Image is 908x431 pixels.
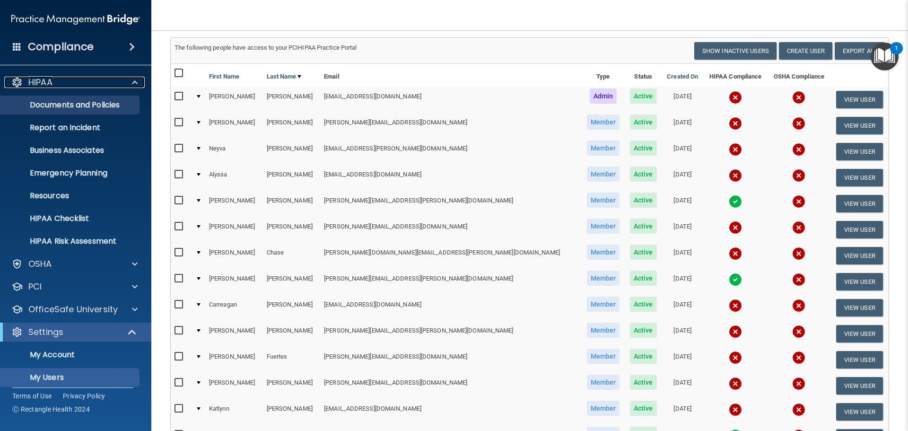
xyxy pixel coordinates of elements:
span: Active [630,297,657,312]
td: [DATE] [662,295,703,321]
td: [DATE] [662,321,703,347]
td: Neyva [205,139,263,165]
p: Emergency Planning [6,168,135,178]
a: HIPAA [11,77,138,88]
td: [PERSON_NAME] [263,113,321,139]
td: [PERSON_NAME] [263,217,321,243]
button: View User [836,91,883,108]
td: [PERSON_NAME] [205,191,263,217]
td: [DATE] [662,165,703,191]
a: Terms of Use [12,391,52,401]
td: [PERSON_NAME] [263,191,321,217]
span: Active [630,88,657,104]
img: cross.ca9f0e7f.svg [729,403,742,416]
a: OSHA [11,258,138,270]
button: Create User [779,42,832,60]
span: Active [630,349,657,364]
span: The following people have access to your PCIHIPAA Practice Portal [175,44,357,51]
td: [EMAIL_ADDRESS][DOMAIN_NAME] [320,165,581,191]
td: [PERSON_NAME] [263,269,321,295]
span: Member [587,297,620,312]
button: Open Resource Center, 1 new notification [871,43,899,70]
a: First Name [209,71,239,82]
span: Member [587,323,620,338]
img: cross.ca9f0e7f.svg [729,169,742,182]
td: [PERSON_NAME] [263,321,321,347]
img: cross.ca9f0e7f.svg [792,273,805,286]
span: Member [587,114,620,130]
td: [PERSON_NAME] [205,217,263,243]
span: Member [587,141,620,156]
img: PMB logo [11,10,140,29]
span: Active [630,375,657,390]
p: Report an Incident [6,123,135,132]
td: [PERSON_NAME][EMAIL_ADDRESS][DOMAIN_NAME] [320,373,581,399]
td: [PERSON_NAME] [263,373,321,399]
img: cross.ca9f0e7f.svg [792,143,805,156]
span: Ⓒ Rectangle Health 2024 [12,405,90,414]
img: cross.ca9f0e7f.svg [792,195,805,208]
button: View User [836,221,883,238]
p: HIPAA [28,77,52,88]
img: cross.ca9f0e7f.svg [729,143,742,156]
span: Active [630,401,657,416]
img: cross.ca9f0e7f.svg [729,117,742,130]
td: [PERSON_NAME][EMAIL_ADDRESS][DOMAIN_NAME] [320,113,581,139]
div: 1 [895,48,898,61]
td: [EMAIL_ADDRESS][DOMAIN_NAME] [320,399,581,425]
th: Email [320,64,581,87]
span: Member [587,401,620,416]
img: cross.ca9f0e7f.svg [729,299,742,312]
span: Member [587,375,620,390]
span: Active [630,167,657,182]
td: [EMAIL_ADDRESS][PERSON_NAME][DOMAIN_NAME] [320,139,581,165]
p: Settings [28,326,63,338]
td: [PERSON_NAME] [205,243,263,269]
td: Carreagan [205,295,263,321]
td: [DATE] [662,139,703,165]
td: Fuertes [263,347,321,373]
img: cross.ca9f0e7f.svg [792,169,805,182]
button: View User [836,325,883,343]
p: Documents and Policies [6,100,135,110]
span: Admin [590,88,617,104]
a: Settings [11,326,137,338]
td: [PERSON_NAME] [263,295,321,321]
img: cross.ca9f0e7f.svg [792,247,805,260]
button: Show Inactive Users [694,42,777,60]
button: View User [836,195,883,212]
img: cross.ca9f0e7f.svg [792,91,805,104]
td: [PERSON_NAME] [263,165,321,191]
iframe: Drift Widget Chat Controller [744,364,897,402]
span: Active [630,141,657,156]
td: [PERSON_NAME][EMAIL_ADDRESS][DOMAIN_NAME] [320,217,581,243]
td: [PERSON_NAME] [263,399,321,425]
span: Member [587,193,620,208]
p: PCI [28,281,42,292]
span: Active [630,193,657,208]
img: cross.ca9f0e7f.svg [729,351,742,364]
p: Business Associates [6,146,135,155]
img: cross.ca9f0e7f.svg [792,351,805,364]
button: View User [836,403,883,421]
span: Active [630,323,657,338]
img: cross.ca9f0e7f.svg [729,221,742,234]
button: View User [836,299,883,317]
img: cross.ca9f0e7f.svg [729,325,742,338]
th: Type [581,64,625,87]
td: [PERSON_NAME] [205,87,263,113]
td: [DATE] [662,269,703,295]
a: PCI [11,281,138,292]
p: HIPAA Checklist [6,214,135,223]
p: My Account [6,350,135,360]
img: cross.ca9f0e7f.svg [792,325,805,338]
span: Member [587,219,620,234]
th: HIPAA Compliance [703,64,768,87]
img: cross.ca9f0e7f.svg [792,299,805,312]
img: cross.ca9f0e7f.svg [792,221,805,234]
td: Chase [263,243,321,269]
td: [DATE] [662,217,703,243]
button: View User [836,117,883,134]
span: Member [587,167,620,182]
span: Active [630,114,657,130]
